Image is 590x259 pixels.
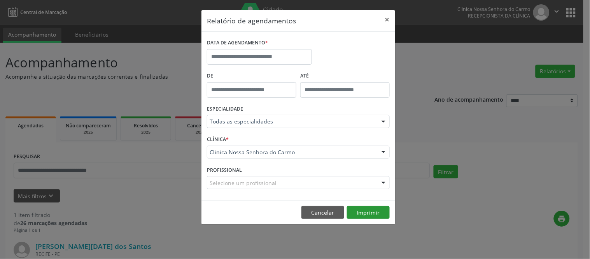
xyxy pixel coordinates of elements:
[210,179,277,187] span: Selecione um profissional
[347,206,390,219] button: Imprimir
[207,164,242,176] label: PROFISSIONAL
[380,10,395,29] button: Close
[207,70,296,82] label: De
[207,103,243,115] label: ESPECIALIDADE
[300,70,390,82] label: ATÉ
[210,148,374,156] span: Clinica Nossa Senhora do Carmo
[207,37,268,49] label: DATA DE AGENDAMENTO
[207,134,229,146] label: CLÍNICA
[301,206,344,219] button: Cancelar
[210,118,374,125] span: Todas as especialidades
[207,16,296,26] h5: Relatório de agendamentos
